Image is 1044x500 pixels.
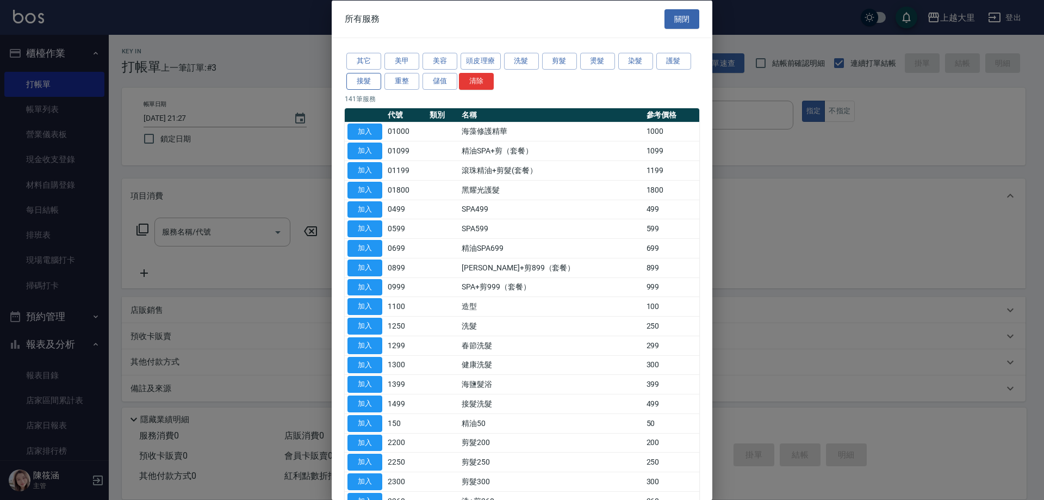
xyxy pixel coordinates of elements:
[347,473,382,490] button: 加入
[385,374,427,394] td: 1399
[347,298,382,315] button: 加入
[347,415,382,431] button: 加入
[459,161,643,180] td: 滾珠精油+剪髮(套餐）
[644,122,699,141] td: 1000
[459,374,643,394] td: 海鹽髮浴
[459,258,643,277] td: [PERSON_NAME]+剪899（套餐）
[459,200,643,219] td: SPA499
[504,53,539,70] button: 洗髮
[644,297,699,316] td: 100
[542,53,577,70] button: 剪髮
[385,472,427,491] td: 2300
[385,355,427,375] td: 1300
[459,413,643,433] td: 精油50
[385,297,427,316] td: 1100
[347,279,382,295] button: 加入
[644,258,699,277] td: 899
[385,336,427,355] td: 1299
[347,454,382,471] button: 加入
[347,337,382,354] button: 加入
[459,355,643,375] td: 健康洗髮
[459,336,643,355] td: 春節洗髮
[459,180,643,200] td: 黑耀光護髮
[644,394,699,413] td: 499
[385,200,427,219] td: 0499
[459,472,643,491] td: 剪髮300
[644,472,699,491] td: 300
[345,13,380,24] span: 所有服務
[459,277,643,297] td: SPA+剪999（套餐）
[384,72,419,89] button: 重整
[347,143,382,159] button: 加入
[644,316,699,336] td: 250
[644,180,699,200] td: 1800
[422,72,457,89] button: 儲值
[644,219,699,238] td: 599
[644,452,699,472] td: 250
[459,238,643,258] td: 精油SPA699
[459,219,643,238] td: SPA599
[618,53,653,70] button: 染髮
[347,356,382,373] button: 加入
[459,316,643,336] td: 洗髮
[385,277,427,297] td: 0999
[580,53,615,70] button: 燙髮
[385,452,427,472] td: 2250
[385,394,427,413] td: 1499
[644,355,699,375] td: 300
[347,318,382,335] button: 加入
[385,238,427,258] td: 0699
[346,72,381,89] button: 接髮
[459,108,643,122] th: 名稱
[644,141,699,161] td: 1099
[656,53,691,70] button: 護髮
[385,316,427,336] td: 1250
[345,94,699,103] p: 141 筆服務
[347,240,382,257] button: 加入
[347,376,382,393] button: 加入
[385,122,427,141] td: 01000
[461,53,501,70] button: 頭皮理療
[385,180,427,200] td: 01800
[347,162,382,179] button: 加入
[644,238,699,258] td: 699
[384,53,419,70] button: 美甲
[347,396,382,412] button: 加入
[385,433,427,453] td: 2200
[385,413,427,433] td: 150
[644,413,699,433] td: 50
[459,72,494,89] button: 清除
[459,433,643,453] td: 剪髮200
[347,181,382,198] button: 加入
[459,297,643,316] td: 造型
[644,374,699,394] td: 399
[347,123,382,140] button: 加入
[459,394,643,413] td: 接髮洗髮
[385,161,427,180] td: 01199
[346,53,381,70] button: 其它
[427,108,459,122] th: 類別
[385,108,427,122] th: 代號
[347,201,382,218] button: 加入
[459,141,643,161] td: 精油SPA+剪（套餐）
[385,219,427,238] td: 0599
[347,220,382,237] button: 加入
[644,108,699,122] th: 參考價格
[385,258,427,277] td: 0899
[347,434,382,451] button: 加入
[644,336,699,355] td: 299
[422,53,457,70] button: 美容
[459,122,643,141] td: 海藻修護精華
[644,277,699,297] td: 999
[385,141,427,161] td: 01099
[644,433,699,453] td: 200
[347,259,382,276] button: 加入
[644,161,699,180] td: 1199
[664,9,699,29] button: 關閉
[644,200,699,219] td: 499
[459,452,643,472] td: 剪髮250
